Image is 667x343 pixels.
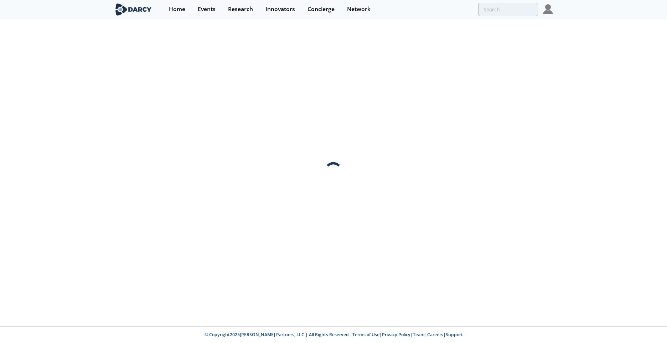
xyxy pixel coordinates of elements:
a: Terms of Use [352,332,379,338]
img: Profile [543,4,553,14]
input: Advanced Search [478,3,538,16]
a: Team [413,332,425,338]
div: Home [169,6,185,12]
div: Network [347,6,371,12]
div: Research [228,6,253,12]
a: Careers [427,332,443,338]
img: logo-wide.svg [114,3,153,16]
p: © Copyright 2025 [PERSON_NAME] Partners, LLC | All Rights Reserved | | | | | [70,332,597,338]
a: Support [446,332,463,338]
div: Concierge [307,6,335,12]
div: Events [198,6,216,12]
div: Innovators [265,6,295,12]
a: Privacy Policy [382,332,410,338]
